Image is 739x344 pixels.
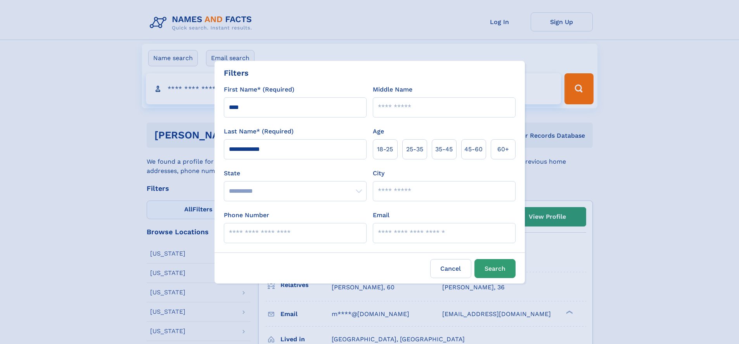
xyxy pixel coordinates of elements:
[430,259,471,278] label: Cancel
[474,259,516,278] button: Search
[373,127,384,136] label: Age
[435,145,453,154] span: 35‑45
[373,85,412,94] label: Middle Name
[224,85,294,94] label: First Name* (Required)
[224,127,294,136] label: Last Name* (Required)
[224,169,367,178] label: State
[224,211,269,220] label: Phone Number
[377,145,393,154] span: 18‑25
[406,145,423,154] span: 25‑35
[224,67,249,79] div: Filters
[373,211,389,220] label: Email
[373,169,384,178] label: City
[497,145,509,154] span: 60+
[464,145,483,154] span: 45‑60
